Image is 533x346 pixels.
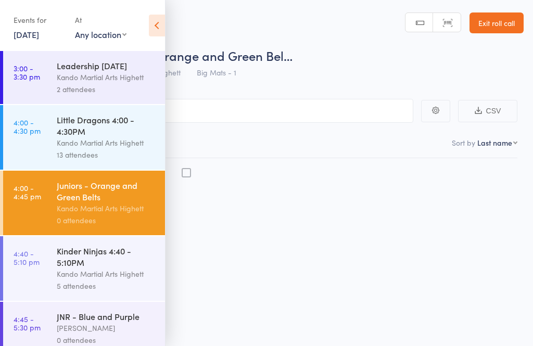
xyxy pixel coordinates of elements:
div: JNR - Blue and Purple [57,311,156,322]
div: Any location [75,29,126,40]
div: At [75,11,126,29]
div: Kando Martial Arts Highett [57,137,156,149]
a: Exit roll call [469,12,524,33]
div: [PERSON_NAME] [57,322,156,334]
div: Juniors - Orange and Green Belts [57,180,156,202]
div: 5 attendees [57,280,156,292]
label: Sort by [452,137,475,148]
button: CSV [458,100,517,122]
div: Kinder Ninjas 4:40 - 5:10PM [57,245,156,268]
div: 0 attendees [57,214,156,226]
div: 2 attendees [57,83,156,95]
a: 4:00 -4:30 pmLittle Dragons 4:00 - 4:30PMKando Martial Arts Highett13 attendees [3,105,165,170]
a: 3:00 -3:30 pmLeadership [DATE]Kando Martial Arts Highett2 attendees [3,51,165,104]
span: Big Mats - 1 [197,67,236,78]
div: Events for [14,11,65,29]
time: 4:40 - 5:10 pm [14,249,40,266]
a: 4:40 -5:10 pmKinder Ninjas 4:40 - 5:10PMKando Martial Arts Highett5 attendees [3,236,165,301]
input: Search by name [16,99,413,123]
time: 4:00 - 4:30 pm [14,118,41,135]
div: 13 attendees [57,149,156,161]
div: Kando Martial Arts Highett [57,202,156,214]
a: 4:00 -4:45 pmJuniors - Orange and Green BeltsKando Martial Arts Highett0 attendees [3,171,165,235]
time: 4:00 - 4:45 pm [14,184,41,200]
div: Kando Martial Arts Highett [57,268,156,280]
div: Last name [477,137,512,148]
span: Juniors - Orange and Green Bel… [103,47,293,64]
div: Little Dragons 4:00 - 4:30PM [57,114,156,137]
a: [DATE] [14,29,39,40]
time: 4:45 - 5:30 pm [14,315,41,331]
div: Leadership [DATE] [57,60,156,71]
div: 0 attendees [57,334,156,346]
time: 3:00 - 3:30 pm [14,64,40,81]
div: Kando Martial Arts Highett [57,71,156,83]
